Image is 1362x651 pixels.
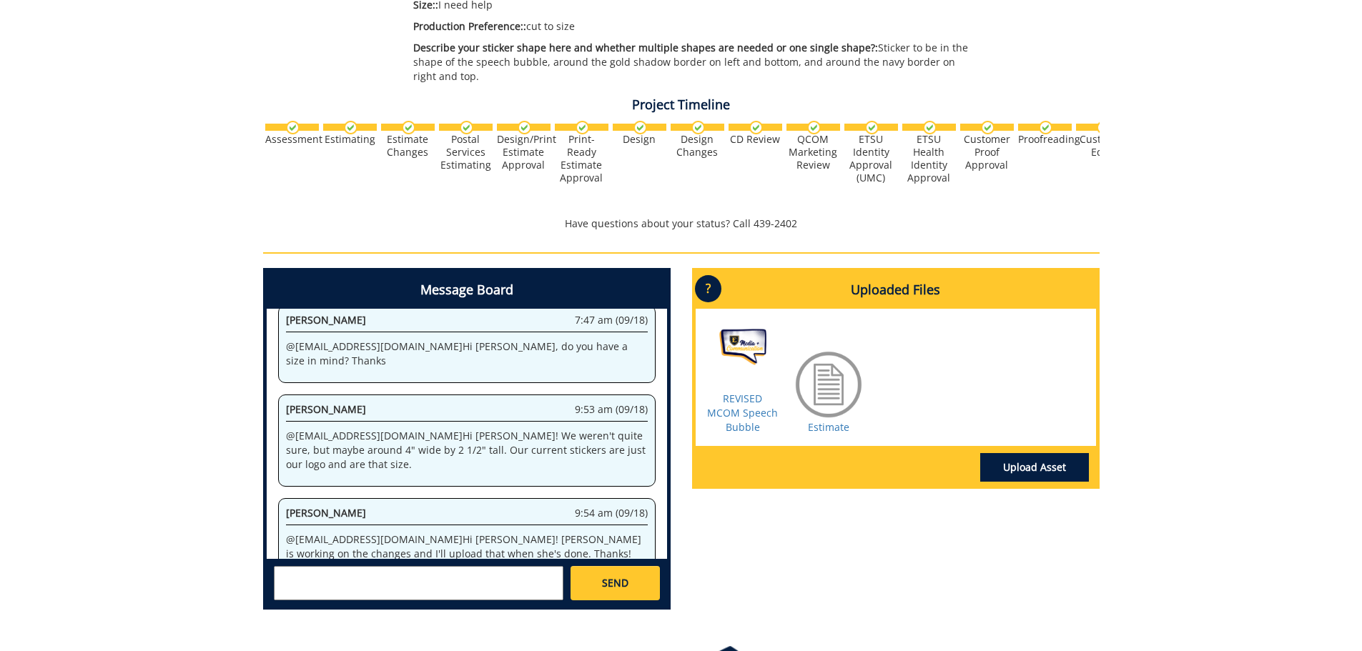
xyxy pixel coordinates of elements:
p: ? [695,275,721,302]
img: checkmark [633,121,647,134]
img: checkmark [981,121,995,134]
div: Print-Ready Estimate Approval [555,133,608,184]
h4: Project Timeline [263,98,1100,112]
a: REVISED MCOM Speech Bubble [707,392,778,434]
div: Estimating [323,133,377,146]
span: [PERSON_NAME] [286,313,366,327]
div: Postal Services Estimating [439,133,493,172]
img: checkmark [460,121,473,134]
span: Production Preference:: [413,19,526,33]
a: Upload Asset [980,453,1089,482]
img: checkmark [286,121,300,134]
div: Estimate Changes [381,133,435,159]
img: checkmark [691,121,705,134]
img: checkmark [923,121,937,134]
img: checkmark [402,121,415,134]
span: 7:47 am (09/18) [575,313,648,327]
p: @ [EMAIL_ADDRESS][DOMAIN_NAME] Hi [PERSON_NAME]! We weren't quite sure, but maybe around 4" wide ... [286,429,648,472]
div: Design [613,133,666,146]
textarea: messageToSend [274,566,563,600]
span: SEND [602,576,628,590]
span: 9:53 am (09/18) [575,402,648,417]
div: Customer Proof Approval [960,133,1014,172]
div: Assessment [265,133,319,146]
div: Customer Edits [1076,133,1130,159]
div: ETSU Health Identity Approval [902,133,956,184]
h4: Uploaded Files [696,272,1096,309]
img: checkmark [344,121,357,134]
img: checkmark [1097,121,1110,134]
img: checkmark [749,121,763,134]
div: Proofreading [1018,133,1072,146]
img: checkmark [865,121,879,134]
a: SEND [571,566,659,600]
div: ETSU Identity Approval (UMC) [844,133,898,184]
h4: Message Board [267,272,667,309]
a: Estimate [808,420,849,434]
p: @ [EMAIL_ADDRESS][DOMAIN_NAME] Hi [PERSON_NAME], do you have a size in mind? Thanks [286,339,648,368]
p: Have questions about your status? Call 439-2402 [263,217,1100,231]
div: QCOM Marketing Review [786,133,840,172]
img: checkmark [518,121,531,134]
p: @ [EMAIL_ADDRESS][DOMAIN_NAME] Hi [PERSON_NAME]! [PERSON_NAME] is working on the changes and I'll... [286,532,648,561]
span: [PERSON_NAME] [286,506,366,520]
div: Design Changes [671,133,724,159]
span: Describe your sticker shape here and whether multiple shapes are needed or one single shape?: [413,41,878,54]
div: Design/Print Estimate Approval [497,133,551,172]
img: checkmark [807,121,821,134]
span: 9:54 am (09/18) [575,506,648,520]
p: Sticker to be in the shape of the speech bubble, around the gold shadow border on left and bottom... [413,41,973,84]
img: checkmark [576,121,589,134]
span: [PERSON_NAME] [286,402,366,416]
div: CD Review [729,133,782,146]
img: checkmark [1039,121,1052,134]
p: cut to size [413,19,973,34]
